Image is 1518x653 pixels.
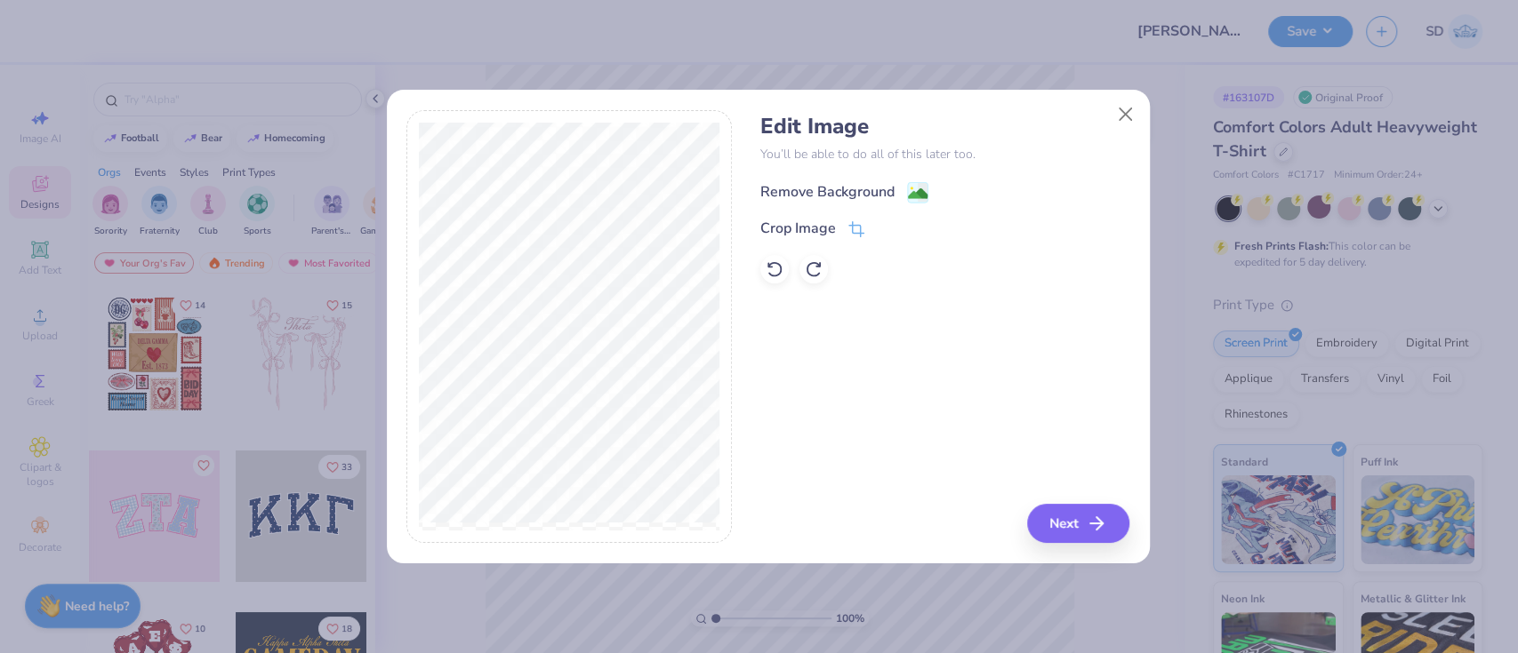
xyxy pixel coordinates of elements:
[760,181,895,203] div: Remove Background
[760,145,1129,163] p: You’ll be able to do all of this later too.
[760,218,836,239] div: Crop Image
[1027,504,1129,543] button: Next
[760,114,1129,139] h4: Edit Image
[1108,98,1142,131] button: Close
